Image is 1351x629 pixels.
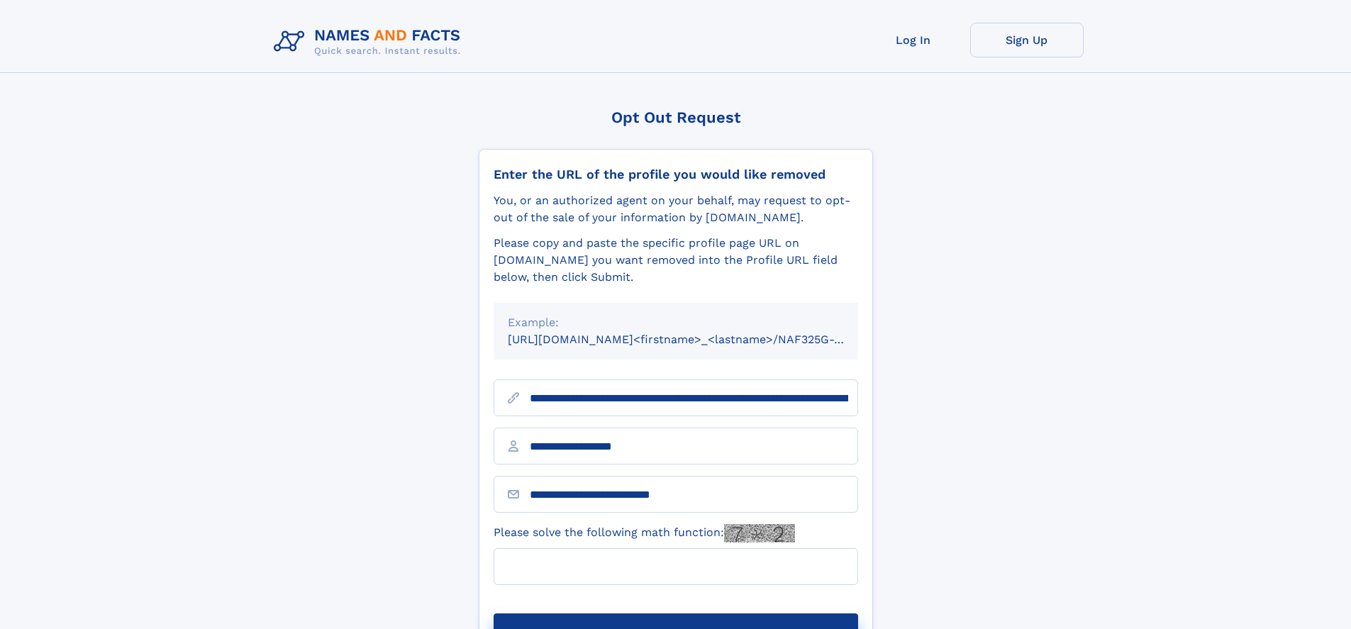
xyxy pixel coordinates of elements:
small: [URL][DOMAIN_NAME]<firstname>_<lastname>/NAF325G-xxxxxxxx [508,333,885,346]
div: Enter the URL of the profile you would like removed [494,167,858,182]
a: Sign Up [970,23,1084,57]
a: Log In [857,23,970,57]
label: Please solve the following math function: [494,524,795,542]
div: Opt Out Request [479,108,873,126]
div: Example: [508,314,844,331]
div: You, or an authorized agent on your behalf, may request to opt-out of the sale of your informatio... [494,192,858,226]
img: Logo Names and Facts [268,23,472,61]
div: Please copy and paste the specific profile page URL on [DOMAIN_NAME] you want removed into the Pr... [494,235,858,286]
